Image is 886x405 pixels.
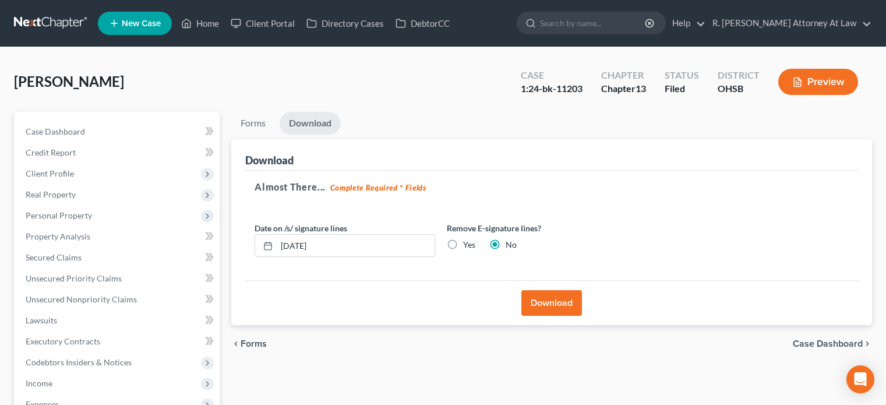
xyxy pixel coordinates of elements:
[330,183,426,192] strong: Complete Required * Fields
[122,19,161,28] span: New Case
[255,222,347,234] label: Date on /s/ signature lines
[540,12,647,34] input: Search by name...
[447,222,627,234] label: Remove E-signature lines?
[521,69,583,82] div: Case
[16,226,220,247] a: Property Analysis
[14,73,124,90] span: [PERSON_NAME]
[225,13,301,34] a: Client Portal
[26,252,82,262] span: Secured Claims
[521,82,583,96] div: 1:24-bk-11203
[280,112,341,135] a: Download
[718,82,760,96] div: OHSB
[793,339,872,348] a: Case Dashboard chevron_right
[26,126,85,136] span: Case Dashboard
[245,153,294,167] div: Download
[231,339,241,348] i: chevron_left
[26,273,122,283] span: Unsecured Priority Claims
[846,365,874,393] div: Open Intercom Messenger
[231,339,283,348] button: chevron_left Forms
[26,147,76,157] span: Credit Report
[16,331,220,352] a: Executory Contracts
[26,189,76,199] span: Real Property
[26,294,137,304] span: Unsecured Nonpriority Claims
[390,13,456,34] a: DebtorCC
[241,339,267,348] span: Forms
[863,339,872,348] i: chevron_right
[601,82,646,96] div: Chapter
[665,69,699,82] div: Status
[26,336,100,346] span: Executory Contracts
[718,69,760,82] div: District
[16,310,220,331] a: Lawsuits
[463,239,475,251] label: Yes
[707,13,871,34] a: R. [PERSON_NAME] Attorney At Law
[665,82,699,96] div: Filed
[175,13,225,34] a: Home
[16,142,220,163] a: Credit Report
[277,235,435,257] input: MM/DD/YYYY
[778,69,858,95] button: Preview
[255,180,849,194] h5: Almost There...
[301,13,390,34] a: Directory Cases
[666,13,705,34] a: Help
[793,339,863,348] span: Case Dashboard
[231,112,275,135] a: Forms
[26,210,92,220] span: Personal Property
[16,268,220,289] a: Unsecured Priority Claims
[26,315,57,325] span: Lawsuits
[26,357,132,367] span: Codebtors Insiders & Notices
[16,247,220,268] a: Secured Claims
[601,69,646,82] div: Chapter
[521,290,582,316] button: Download
[16,289,220,310] a: Unsecured Nonpriority Claims
[26,231,90,241] span: Property Analysis
[26,168,74,178] span: Client Profile
[636,83,646,94] span: 13
[16,121,220,142] a: Case Dashboard
[26,378,52,388] span: Income
[506,239,517,251] label: No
